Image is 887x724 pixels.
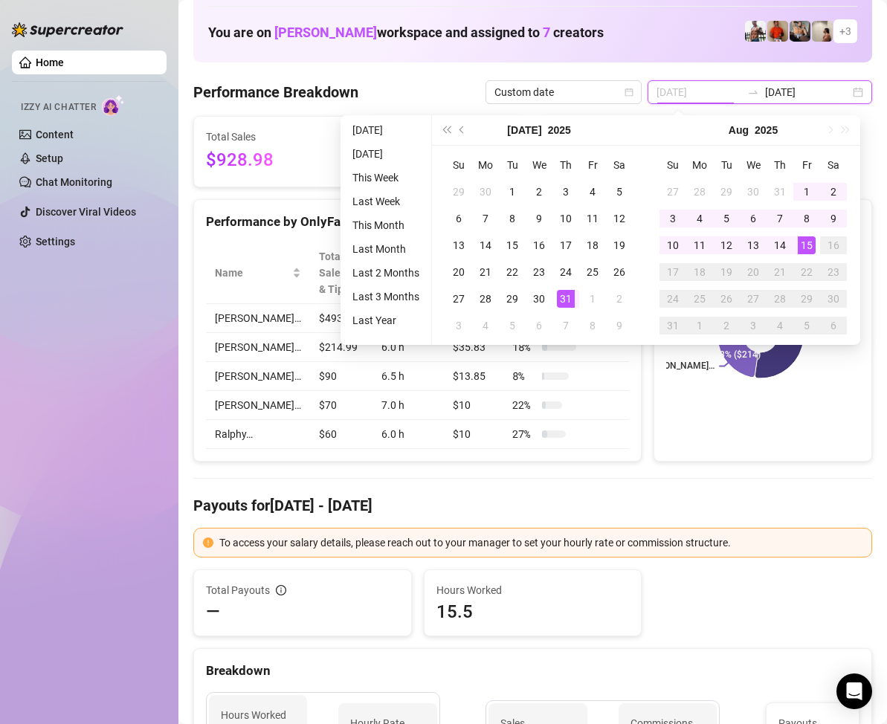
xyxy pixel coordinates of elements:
td: 2025-07-29 [713,178,740,205]
span: Name [215,265,289,281]
span: Hours Worked [436,582,630,598]
div: 13 [744,236,762,254]
span: Total Sales & Tips [319,248,352,297]
div: 31 [557,290,575,308]
td: 2025-07-06 [445,205,472,232]
td: [PERSON_NAME]… [206,391,310,420]
td: 2025-08-12 [713,232,740,259]
td: 2025-08-07 [767,205,793,232]
div: 4 [584,183,601,201]
div: 29 [798,290,816,308]
span: [PERSON_NAME] [274,25,377,40]
th: Total Sales & Tips [310,242,372,304]
td: [PERSON_NAME]… [206,333,310,362]
span: 7 [543,25,550,40]
img: Justin [767,21,788,42]
td: 2025-09-06 [820,312,847,339]
span: 27 % [512,426,536,442]
div: 18 [691,263,709,281]
li: [DATE] [346,121,425,139]
td: 2025-08-01 [579,285,606,312]
td: $10 [444,420,504,449]
text: [PERSON_NAME]… [641,361,715,372]
span: info-circle [276,585,286,595]
td: 2025-08-09 [606,312,633,339]
div: 13 [450,236,468,254]
td: 2025-08-17 [659,259,686,285]
span: $928.98 [206,146,341,175]
div: 30 [825,290,842,308]
td: [PERSON_NAME]… [206,304,310,333]
button: Previous month (PageUp) [454,115,471,145]
th: We [740,152,767,178]
div: 10 [557,210,575,227]
div: 30 [477,183,494,201]
li: This Week [346,169,425,187]
div: 29 [503,290,521,308]
div: 14 [771,236,789,254]
div: 26 [717,290,735,308]
td: 2025-07-26 [606,259,633,285]
div: 15 [503,236,521,254]
li: Last Week [346,193,425,210]
td: 2025-08-06 [740,205,767,232]
td: 2025-07-14 [472,232,499,259]
div: 2 [610,290,628,308]
img: Ralphy [812,21,833,42]
div: 6 [825,317,842,334]
h4: Performance Breakdown [193,82,358,103]
div: 29 [717,183,735,201]
div: 2 [717,317,735,334]
td: 2025-08-20 [740,259,767,285]
th: Mo [686,152,713,178]
td: $35.83 [444,333,504,362]
div: 9 [530,210,548,227]
div: 22 [798,263,816,281]
div: 27 [664,183,682,201]
td: 2025-07-21 [472,259,499,285]
td: 2025-08-10 [659,232,686,259]
button: Choose a year [548,115,571,145]
td: 2025-07-25 [579,259,606,285]
div: To access your salary details, please reach out to your manager to set your hourly rate or commis... [219,534,862,551]
div: 9 [825,210,842,227]
td: 2025-08-16 [820,232,847,259]
th: Name [206,242,310,304]
td: 2025-08-23 [820,259,847,285]
td: 2025-07-03 [552,178,579,205]
td: 2025-08-27 [740,285,767,312]
td: [PERSON_NAME]… [206,362,310,391]
th: Fr [579,152,606,178]
td: 2025-08-02 [820,178,847,205]
td: 2025-08-08 [579,312,606,339]
div: 29 [450,183,468,201]
td: 2025-08-06 [526,312,552,339]
span: calendar [625,88,633,97]
div: 3 [557,183,575,201]
td: 2025-08-09 [820,205,847,232]
li: Last 3 Months [346,288,425,306]
td: 2025-08-30 [820,285,847,312]
button: Choose a month [507,115,541,145]
td: 7.0 h [372,391,443,420]
h1: You are on workspace and assigned to creators [208,25,604,41]
th: Mo [472,152,499,178]
td: 2025-08-21 [767,259,793,285]
td: 2025-07-18 [579,232,606,259]
div: 4 [771,317,789,334]
div: 7 [771,210,789,227]
a: Setup [36,152,63,164]
li: [DATE] [346,145,425,163]
span: exclamation-circle [203,537,213,548]
td: 2025-07-23 [526,259,552,285]
td: 2025-08-29 [793,285,820,312]
td: 2025-09-04 [767,312,793,339]
th: Su [659,152,686,178]
td: 2025-09-01 [686,312,713,339]
span: to [747,86,759,98]
div: 1 [584,290,601,308]
td: $60 [310,420,372,449]
td: 6.0 h [372,333,443,362]
td: 6.0 h [372,420,443,449]
span: 18 % [512,339,536,355]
